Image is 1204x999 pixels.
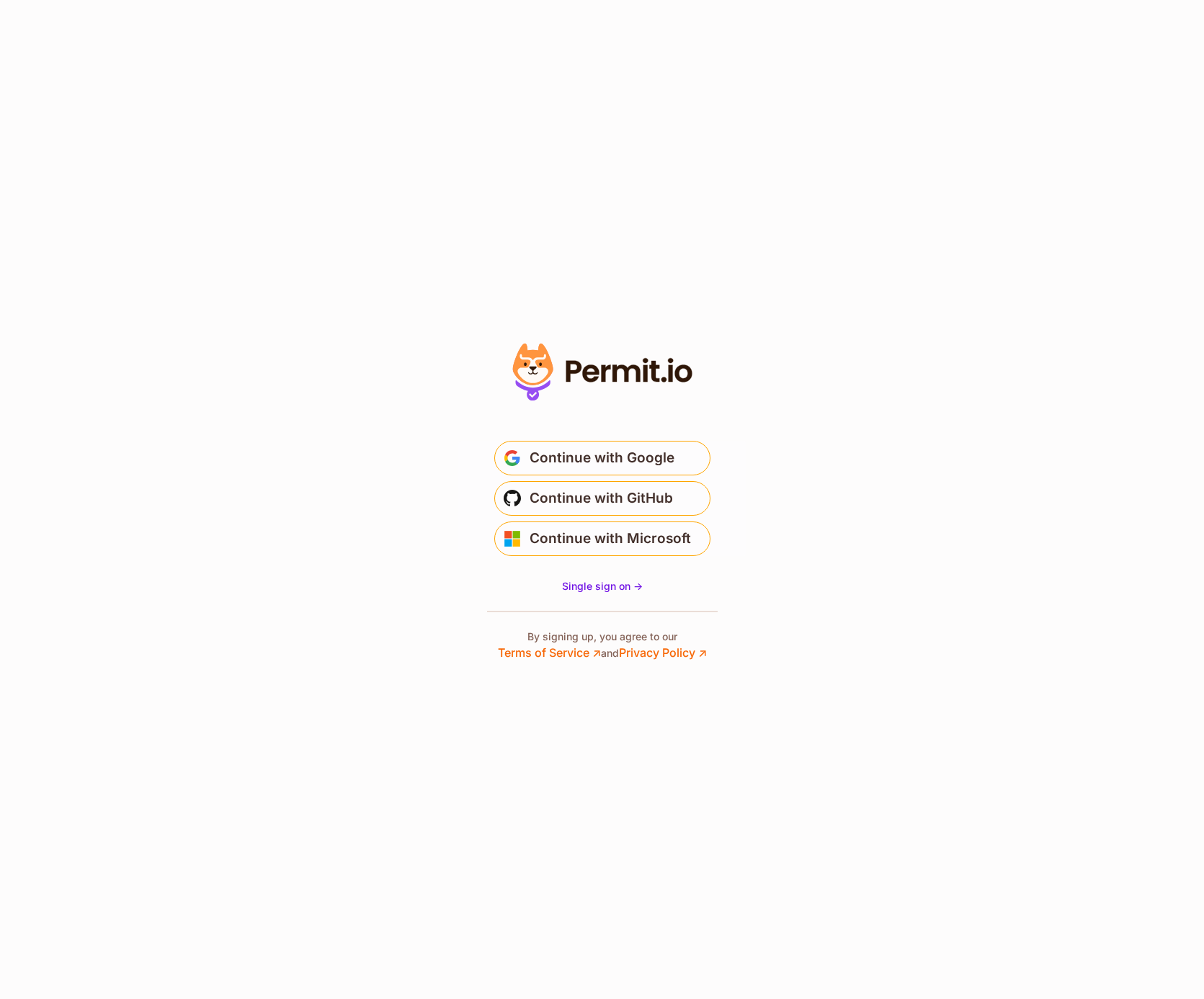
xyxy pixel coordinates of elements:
[530,447,674,470] span: Continue with Google
[562,579,643,593] a: Single sign on ->
[530,487,673,510] span: Continue with GitHub
[619,645,707,660] a: Privacy Policy ↗
[498,630,707,661] p: By signing up, you agree to our and
[494,441,710,475] button: Continue with Google
[498,645,601,660] a: Terms of Service ↗
[562,580,643,592] span: Single sign on ->
[494,481,710,516] button: Continue with GitHub
[530,527,691,550] span: Continue with Microsoft
[494,521,710,556] button: Continue with Microsoft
